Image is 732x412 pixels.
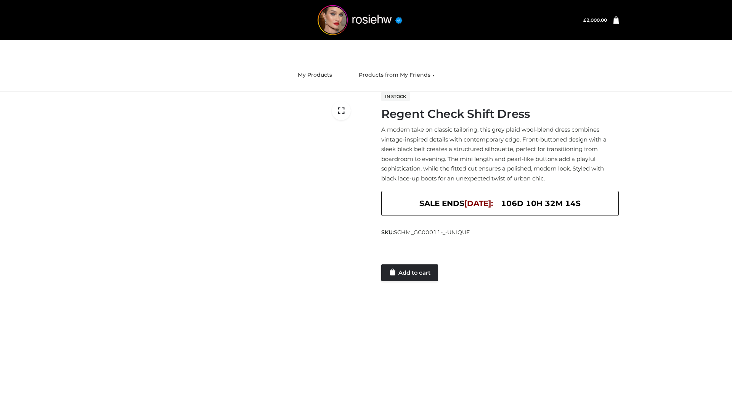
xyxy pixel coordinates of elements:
[292,67,338,84] a: My Products
[464,199,493,208] span: [DATE]:
[381,92,410,101] span: In stock
[381,191,619,216] div: SALE ENDS
[583,17,586,23] span: £
[394,229,470,236] span: SCHM_GC00011-_-UNIQUE
[381,125,619,183] p: A modern take on classic tailoring, this grey plaid wool-blend dress combines vintage-inspired de...
[303,5,417,35] img: rosiehw
[381,228,471,237] span: SKU:
[583,17,607,23] a: £2,000.00
[583,17,607,23] bdi: 2,000.00
[381,264,438,281] a: Add to cart
[501,197,581,210] span: 106d 10h 32m 14s
[381,107,619,121] h1: Regent Check Shift Dress
[353,67,440,84] a: Products from My Friends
